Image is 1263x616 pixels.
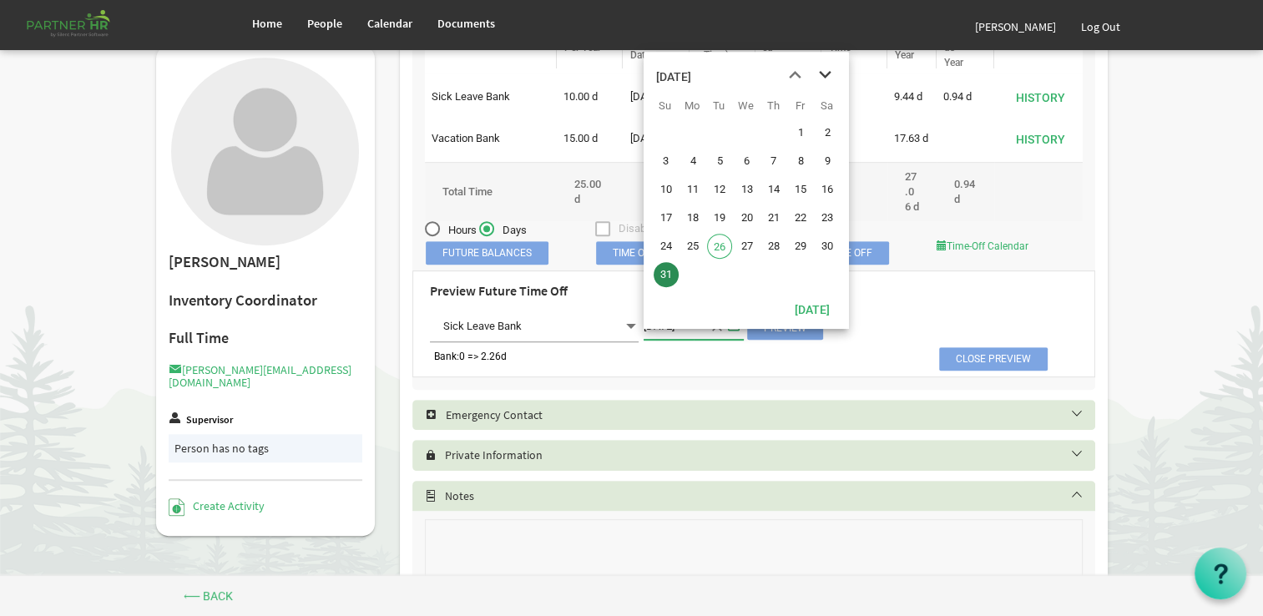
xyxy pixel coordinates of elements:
[887,120,937,157] td: 17.63 d is template cell column header Used This Year
[815,205,840,230] span: Saturday, August 23, 2025
[186,415,233,426] label: Supervisor
[169,498,265,513] a: Create Activity
[459,351,507,362] span: 0 => 2.26d
[735,205,760,230] span: Wednesday, August 20, 2025
[425,120,557,157] td: Vacation Bank column header Type of Time Off
[680,234,705,259] span: Monday, August 25, 2025
[422,350,926,364] div: Bank:
[623,78,689,115] td: 9/1/2025 column header Next Accrual Date
[169,254,363,271] h2: [PERSON_NAME]
[937,240,1028,252] a: Time-Off Calendar
[815,177,840,202] span: Saturday, August 16, 2025
[815,149,840,174] span: Saturday, August 9, 2025
[821,162,887,221] td: 0.00 column header Pending Time
[994,120,1083,157] td: is Command column column header
[735,149,760,174] span: Wednesday, August 6, 2025
[557,162,623,221] td: 25.00 column header Entitled Per Year
[652,260,679,289] td: Sunday, August 31, 2025
[425,449,437,461] span: Select
[811,60,841,90] button: next month
[761,177,786,202] span: Thursday, August 14, 2025
[761,234,786,259] span: Thursday, August 28, 2025
[788,177,813,202] span: Friday, August 15, 2025
[937,120,994,157] td: is template cell column header Used Previous Year
[815,120,840,145] span: Saturday, August 2, 2025
[707,205,732,230] span: Tuesday, August 19, 2025
[479,223,527,238] span: Days
[437,16,495,31] span: Documents
[425,162,557,221] td: column header Type of Time Off
[169,362,351,390] a: [PERSON_NAME][EMAIL_ADDRESS][DOMAIN_NAME]
[680,177,705,202] span: Monday, August 11, 2025
[761,205,786,230] span: Thursday, August 21, 2025
[937,162,994,221] td: 7.50 column header Used Previous Year
[425,489,1108,502] h5: Notes
[425,78,557,115] td: Sick Leave Bank column header Type of Time Off
[680,149,705,174] span: Monday, August 4, 2025
[557,120,623,157] td: 15.00 d is template cell column header Entitled Per Year
[788,120,813,145] span: Friday, August 1, 2025
[707,177,732,202] span: Tuesday, August 12, 2025
[425,223,477,238] span: Hours
[425,409,437,421] span: Select
[937,78,994,115] td: 0.94 d is template cell column header Used Previous Year
[788,149,813,174] span: Friday, August 8, 2025
[623,162,689,221] td: column header Next Accrual Date
[656,60,691,93] div: title
[425,490,437,502] span: Select
[939,347,1048,371] span: Close Preview
[680,205,705,230] span: Monday, August 18, 2025
[174,440,357,457] div: Person has no tags
[813,93,840,119] th: Sa
[654,149,679,174] span: Sunday, August 3, 2025
[654,177,679,202] span: Sunday, August 10, 2025
[705,93,732,119] th: Tu
[786,93,813,119] th: Fr
[430,284,1078,299] h3: Preview Future Time Off
[760,93,786,119] th: Th
[781,60,811,90] button: previous month
[815,234,840,259] span: Saturday, August 30, 2025
[1005,85,1076,109] button: History
[887,162,937,221] td: 216.50 column header Used This Year
[169,498,184,516] img: Create Activity
[1068,3,1133,50] a: Log Out
[767,241,889,265] a: Request Time Off
[733,93,760,119] th: We
[623,120,689,157] td: 8/31/2025 column header Next Accrual Date
[426,241,548,265] span: Future Balances
[784,297,841,321] button: Today
[307,16,342,31] span: People
[654,262,679,287] span: Sunday, August 31, 2025
[679,93,705,119] th: Mo
[788,205,813,230] span: Friday, August 22, 2025
[171,58,359,245] img: User with no profile picture
[169,330,363,346] h4: Full Time
[252,16,282,31] span: Home
[788,234,813,259] span: Friday, August 29, 2025
[1005,127,1076,150] button: History
[367,16,412,31] span: Calendar
[735,177,760,202] span: Wednesday, August 13, 2025
[654,234,679,259] span: Sunday, August 24, 2025
[707,234,732,259] span: Tuesday, August 26, 2025
[654,205,679,230] span: Sunday, August 17, 2025
[821,78,887,115] td: is template cell column header Pending Time
[761,149,786,174] span: Thursday, August 7, 2025
[994,78,1083,115] td: is Command column column header
[994,162,1083,221] td: column header
[557,78,623,115] td: 10.00 d is template cell column header Entitled Per Year
[596,241,714,265] span: Time Off Details
[887,78,937,115] td: 9.44 d is template cell column header Used This Year
[169,292,363,310] h2: Inventory Coordinator
[821,120,887,157] td: is template cell column header Pending Time
[735,234,760,259] span: Wednesday, August 27, 2025
[962,3,1068,50] a: [PERSON_NAME]
[707,149,732,174] span: Tuesday, August 5, 2025
[425,448,1108,462] h5: Private Information
[652,93,679,119] th: Su
[425,408,1108,422] h5: Emergency Contact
